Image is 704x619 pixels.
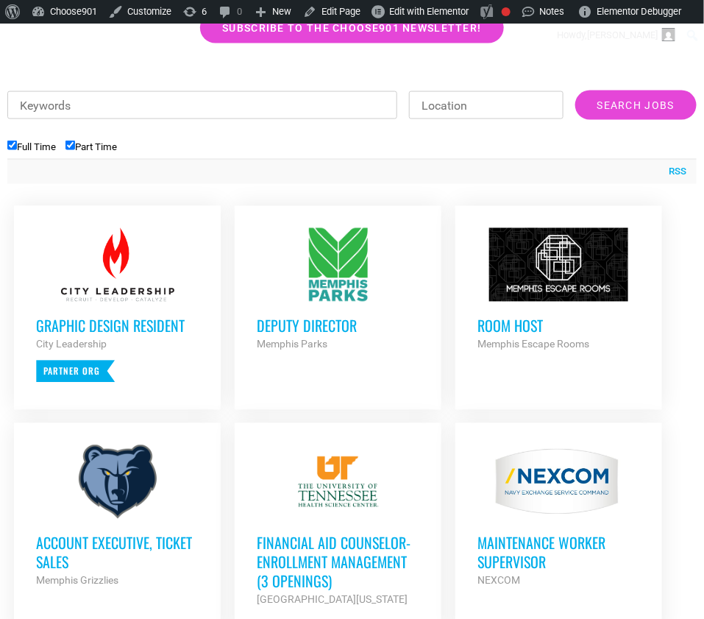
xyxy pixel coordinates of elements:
a: Howdy, [552,24,681,47]
h3: MAINTENANCE WORKER SUPERVISOR [477,534,640,572]
strong: Memphis Parks [257,339,327,350]
a: Graphic Design Resident City Leadership Partner Org [14,206,221,405]
h3: Account Executive, Ticket Sales [36,534,199,572]
h3: Room Host [477,316,640,336]
div: Needs improvement [502,7,511,16]
span: Subscribe to the Choose901 newsletter! [222,23,481,33]
strong: [GEOGRAPHIC_DATA][US_STATE] [257,594,408,606]
h3: Financial Aid Counselor-Enrollment Management (3 Openings) [257,534,419,591]
p: Partner Org [36,361,115,383]
label: Full Time [7,141,56,152]
strong: NEXCOM [477,575,520,587]
a: Account Executive, Ticket Sales Memphis Grizzlies [14,423,221,612]
input: Location [409,91,563,119]
span: Edit with Elementor [389,6,469,17]
h3: Graphic Design Resident [36,316,199,336]
h3: Deputy Director [257,316,419,336]
input: Keywords [7,91,397,119]
a: Deputy Director Memphis Parks [235,206,441,375]
strong: Memphis Grizzlies [36,575,118,587]
a: MAINTENANCE WORKER SUPERVISOR NEXCOM [455,423,662,612]
input: Search Jobs [575,91,697,120]
a: Subscribe to the Choose901 newsletter! [200,13,503,43]
strong: City Leadership [36,339,107,350]
a: RSS [662,165,687,180]
span: [PERSON_NAME] [587,29,658,40]
a: Room Host Memphis Escape Rooms [455,206,662,375]
label: Part Time [65,141,117,152]
input: Part Time [65,141,75,150]
strong: Memphis Escape Rooms [477,339,589,350]
input: Full Time [7,141,17,150]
